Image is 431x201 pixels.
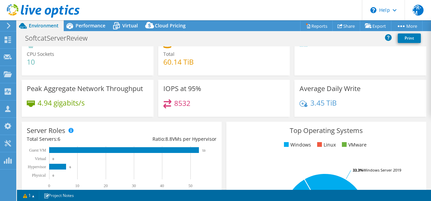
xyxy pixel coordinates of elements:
h3: Top Operating Systems [231,127,421,134]
text: 10 [75,183,79,188]
tspan: Windows Server 2019 [363,167,401,173]
text: 53 [202,149,206,152]
h4: 31.63 TiB [174,40,205,47]
text: 0 [48,183,50,188]
span: 6 [58,136,60,142]
a: Print [398,33,421,43]
text: 6 [69,165,71,169]
span: Virtual [122,22,138,29]
div: Total Servers: [27,135,122,143]
a: Project Notes [39,191,79,200]
h3: IOPS at 95% [163,85,201,92]
span: Environment [29,22,59,29]
h3: Average Daily Write [300,85,361,92]
h4: 260.20 GHz [69,40,106,47]
span: Performance [76,22,105,29]
text: 50 [188,183,192,188]
span: 8.8 [165,136,172,142]
a: Export [360,21,391,31]
text: 40 [160,183,164,188]
text: 0 [53,174,54,177]
li: Windows [282,141,311,149]
li: VMware [340,141,367,149]
text: Hypervisor [28,164,46,169]
span: Total [163,51,175,57]
h3: Server Roles [27,127,65,134]
text: 30 [132,183,136,188]
span: PR-M [413,5,424,16]
h4: 4.94 gigabits/s [38,99,85,107]
span: Cloud Pricing [155,22,186,29]
h4: 8532 [174,99,190,107]
h3: Peak Aggregate Network Throughput [27,85,143,92]
svg: \n [370,7,376,13]
h4: 116 [114,40,127,47]
a: More [391,21,423,31]
text: Guest VM [29,148,46,153]
h4: 60.14 TiB [163,58,194,66]
span: CPU Sockets [27,51,54,57]
h4: 603.14 GiB [310,40,356,47]
li: Linux [315,141,336,149]
text: 20 [104,183,108,188]
text: Physical [32,173,46,178]
text: 0 [53,157,54,161]
h4: 28.52 TiB [212,40,243,47]
h4: 895.00 GiB [364,40,399,47]
tspan: 33.3% [353,167,363,173]
a: 1 [18,191,39,200]
h4: 10 [27,58,54,66]
div: Ratio: VMs per Hypervisor [122,135,217,143]
text: Virtual [35,156,46,161]
h4: 3.45 TiB [310,99,337,107]
h4: 71 GHz [38,40,61,47]
a: Reports [300,21,333,31]
a: Share [332,21,360,31]
h1: SoftcatServerReview [22,35,98,42]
